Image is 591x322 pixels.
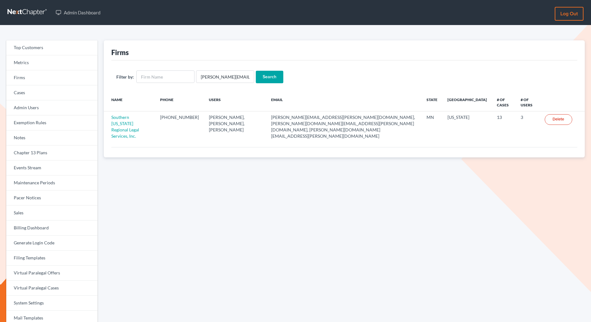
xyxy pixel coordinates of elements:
[545,114,572,125] a: Delete
[422,111,442,142] td: MN
[6,191,98,206] a: Pacer Notices
[204,111,266,142] td: [PERSON_NAME], [PERSON_NAME], [PERSON_NAME]
[196,70,254,83] input: Users
[155,93,204,111] th: Phone
[6,266,98,281] a: Virtual Paralegal Offers
[6,281,98,296] a: Virtual Paralegal Cases
[442,93,492,111] th: [GEOGRAPHIC_DATA]
[155,111,204,142] td: [PHONE_NUMBER]
[104,93,155,111] th: Name
[6,40,98,55] a: Top Customers
[111,115,139,139] a: Southern [US_STATE] Regional Legal Services, Inc.
[6,130,98,146] a: Notes
[136,70,194,83] input: Firm Name
[6,85,98,100] a: Cases
[492,111,516,142] td: 13
[6,100,98,115] a: Admin Users
[204,93,266,111] th: Users
[116,74,134,80] label: Filter by:
[256,71,283,83] input: Search
[6,296,98,311] a: System Settings
[6,55,98,70] a: Metrics
[6,115,98,130] a: Exemption Rules
[6,206,98,221] a: Sales
[6,251,98,266] a: Filing Templates
[516,111,539,142] td: 3
[6,146,98,161] a: Chapter 13 Plans
[6,221,98,236] a: Billing Dashboard
[6,70,98,85] a: Firms
[6,161,98,176] a: Events Stream
[442,111,492,142] td: [US_STATE]
[111,48,129,57] div: Firms
[266,93,422,111] th: Email
[266,111,422,142] td: [PERSON_NAME][EMAIL_ADDRESS][PERSON_NAME][DOMAIN_NAME], [PERSON_NAME][DOMAIN_NAME][EMAIL_ADDRESS]...
[516,93,539,111] th: # of Users
[492,93,516,111] th: # of Cases
[555,7,583,21] a: Log out
[6,176,98,191] a: Maintenance Periods
[422,93,442,111] th: State
[6,236,98,251] a: Generate Login Code
[53,7,104,18] a: Admin Dashboard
